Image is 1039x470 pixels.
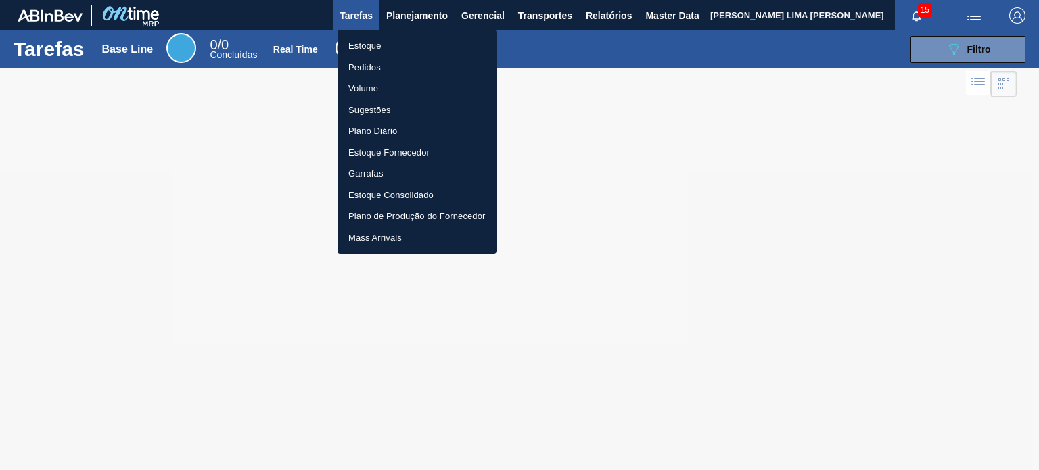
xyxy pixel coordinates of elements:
[338,142,497,164] a: Estoque Fornecedor
[338,227,497,249] a: Mass Arrivals
[338,99,497,121] a: Sugestões
[338,185,497,206] a: Estoque Consolidado
[338,35,497,57] a: Estoque
[338,57,497,78] a: Pedidos
[338,163,497,185] a: Garrafas
[338,206,497,227] a: Plano de Produção do Fornecedor
[338,78,497,99] a: Volume
[338,120,497,142] a: Plano Diário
